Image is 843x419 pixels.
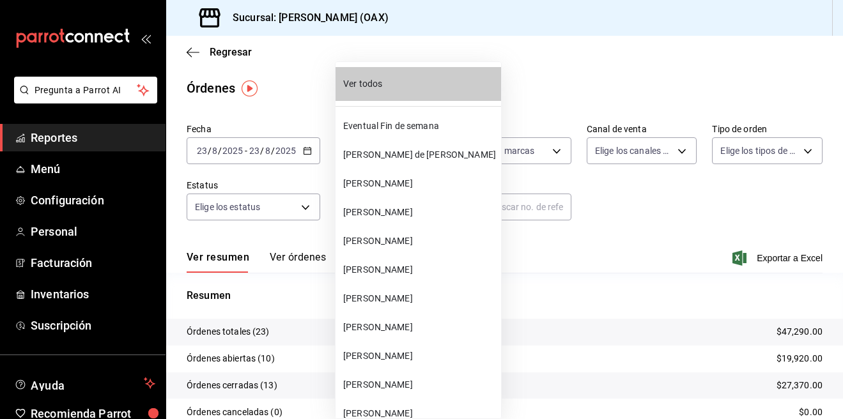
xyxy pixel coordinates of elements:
[343,119,496,133] span: Eventual Fin de semana
[343,148,496,162] span: [PERSON_NAME] de [PERSON_NAME]
[343,234,496,248] span: [PERSON_NAME]
[343,378,496,392] span: [PERSON_NAME]
[343,177,496,190] span: [PERSON_NAME]
[343,206,496,219] span: [PERSON_NAME]
[343,321,496,334] span: [PERSON_NAME]
[343,292,496,305] span: [PERSON_NAME]
[343,77,496,91] span: Ver todos
[242,80,258,96] img: Tooltip marker
[343,349,496,363] span: [PERSON_NAME]
[343,263,496,277] span: [PERSON_NAME]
